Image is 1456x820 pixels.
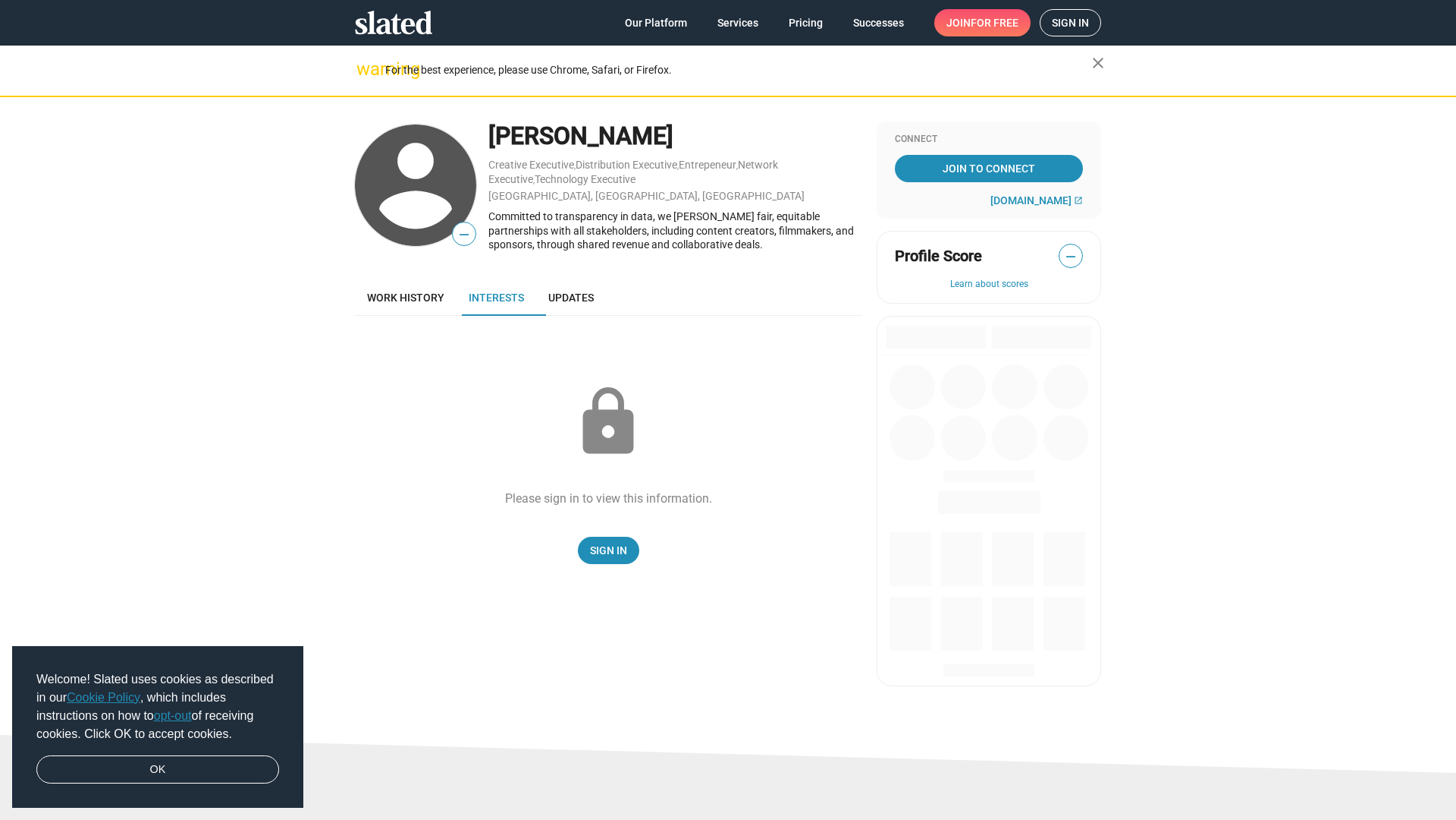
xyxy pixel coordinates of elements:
[789,9,823,36] span: Pricing
[548,292,594,304] span: Updates
[990,194,1072,207] span: [DOMAIN_NAME]
[578,537,639,564] a: Sign In
[453,225,475,244] span: —
[1074,196,1083,205] mat-icon: open_in_new
[367,292,444,304] span: Work history
[946,9,1018,36] span: Join
[1040,9,1101,36] a: Sign in
[533,176,535,184] span: ,
[488,159,778,185] a: Network Executive
[590,537,627,564] span: Sign In
[385,60,1092,80] div: For the best experience, please use Chrome, Safari, or Firefox.
[488,159,574,171] a: Creative Executive
[356,60,375,78] mat-icon: warning
[570,384,646,460] mat-icon: lock
[934,9,1031,36] a: Joinfor free
[36,670,279,743] span: Welcome! Slated uses cookies as described in our , which includes instructions on how to of recei...
[1059,247,1082,266] span: —
[841,9,916,36] a: Successes
[505,490,712,506] div: Please sign in to view this information.
[488,120,861,153] div: [PERSON_NAME]
[895,279,1083,291] button: Learn about scores
[777,9,835,36] a: Pricing
[535,173,635,185] a: Technology Executive
[895,246,982,266] span: Profile Score
[736,162,738,170] span: ,
[971,9,1018,36] span: for free
[355,279,457,316] a: Work history
[36,755,279,784] a: dismiss cookie message
[536,279,606,316] a: Updates
[677,162,679,170] span: ,
[67,691,140,704] a: Cookie Policy
[457,279,536,316] a: Interests
[488,190,805,202] a: [GEOGRAPHIC_DATA], [GEOGRAPHIC_DATA], [GEOGRAPHIC_DATA]
[625,9,687,36] span: Our Platform
[990,194,1083,207] a: [DOMAIN_NAME]
[1089,54,1107,72] mat-icon: close
[895,155,1083,182] a: Join To Connect
[154,709,192,722] a: opt-out
[717,9,758,36] span: Services
[679,159,736,171] a: Entrepeneur
[853,9,904,36] span: Successes
[12,646,303,809] div: cookieconsent
[576,159,677,171] a: Distribution Executive
[895,134,1083,146] div: Connect
[898,155,1080,182] span: Join To Connect
[613,9,699,36] a: Our Platform
[469,292,524,304] span: Interests
[705,9,770,36] a: Services
[1052,10,1089,36] span: Sign in
[488,210,861,252] div: Committed to transparency in data, we [PERSON_NAME] fair, equitable partnerships with all stakeho...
